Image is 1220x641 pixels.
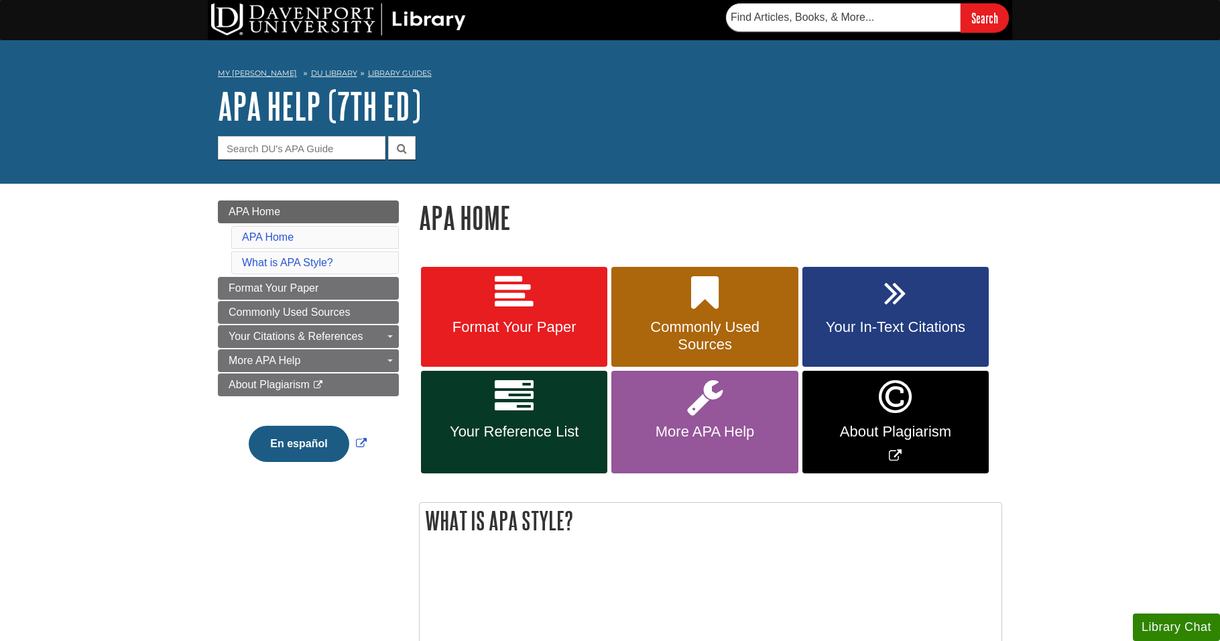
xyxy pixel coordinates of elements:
[812,423,979,441] span: About Plagiarism
[802,267,989,367] a: Your In-Text Citations
[242,257,333,268] a: What is APA Style?
[229,306,350,318] span: Commonly Used Sources
[621,318,788,353] span: Commonly Used Sources
[421,267,607,367] a: Format Your Paper
[431,318,597,336] span: Format Your Paper
[312,381,324,390] i: This link opens in a new window
[218,200,399,485] div: Guide Page Menu
[218,349,399,372] a: More APA Help
[229,331,363,342] span: Your Citations & References
[218,301,399,324] a: Commonly Used Sources
[218,68,297,79] a: My [PERSON_NAME]
[812,318,979,336] span: Your In-Text Citations
[368,68,432,78] a: Library Guides
[218,373,399,396] a: About Plagiarism
[726,3,1009,32] form: Searches DU Library's articles, books, and more
[611,267,798,367] a: Commonly Used Sources
[431,423,597,441] span: Your Reference List
[229,206,280,217] span: APA Home
[621,423,788,441] span: More APA Help
[419,200,1002,235] h1: APA Home
[218,85,421,127] a: APA Help (7th Ed)
[802,371,989,473] a: Link opens in new window
[311,68,357,78] a: DU Library
[218,325,399,348] a: Your Citations & References
[229,355,300,366] span: More APA Help
[1133,614,1220,641] button: Library Chat
[218,136,385,160] input: Search DU's APA Guide
[218,200,399,223] a: APA Home
[420,503,1001,538] h2: What is APA Style?
[611,371,798,473] a: More APA Help
[421,371,607,473] a: Your Reference List
[229,282,318,294] span: Format Your Paper
[249,426,349,462] button: En español
[218,277,399,300] a: Format Your Paper
[245,438,369,449] a: Link opens in new window
[229,379,310,390] span: About Plagiarism
[211,3,466,36] img: DU Library
[242,231,294,243] a: APA Home
[218,64,1002,86] nav: breadcrumb
[961,3,1009,32] input: Search
[726,3,961,32] input: Find Articles, Books, & More...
